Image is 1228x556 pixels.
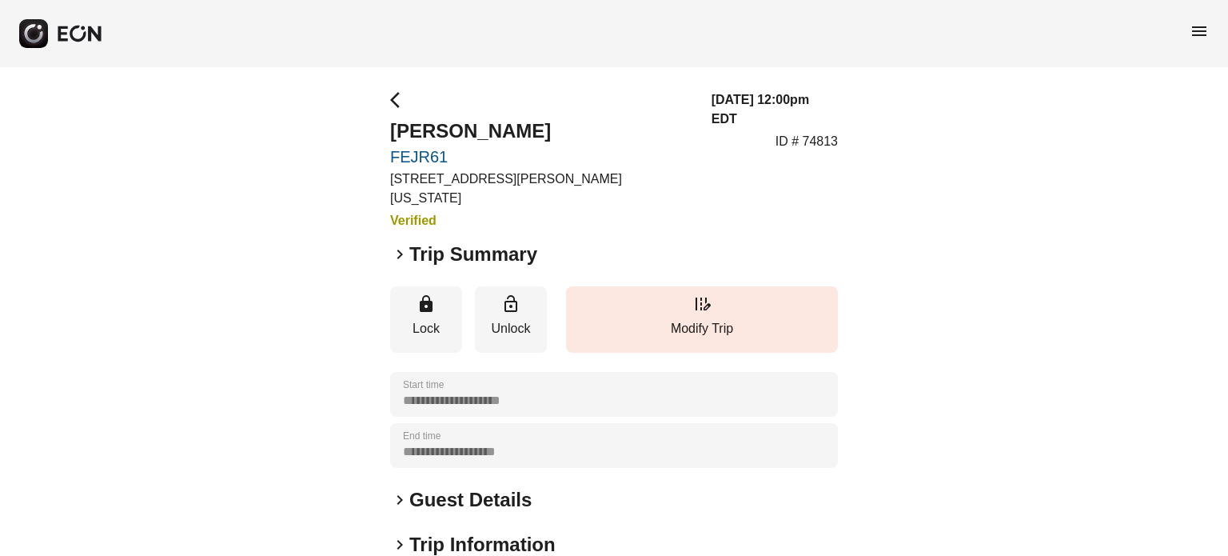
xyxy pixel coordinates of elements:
[566,286,838,353] button: Modify Trip
[483,319,539,338] p: Unlock
[692,294,712,314] span: edit_road
[409,487,532,513] h2: Guest Details
[390,490,409,510] span: keyboard_arrow_right
[574,319,830,338] p: Modify Trip
[390,90,409,110] span: arrow_back_ios
[409,242,537,267] h2: Trip Summary
[712,90,838,129] h3: [DATE] 12:00pm EDT
[390,118,692,144] h2: [PERSON_NAME]
[390,535,409,554] span: keyboard_arrow_right
[398,319,454,338] p: Lock
[417,294,436,314] span: lock
[390,147,692,166] a: FEJR61
[775,132,838,151] p: ID # 74813
[390,211,692,230] h3: Verified
[390,286,462,353] button: Lock
[1190,22,1209,41] span: menu
[501,294,520,314] span: lock_open
[390,245,409,264] span: keyboard_arrow_right
[475,286,547,353] button: Unlock
[390,170,692,208] p: [STREET_ADDRESS][PERSON_NAME][US_STATE]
